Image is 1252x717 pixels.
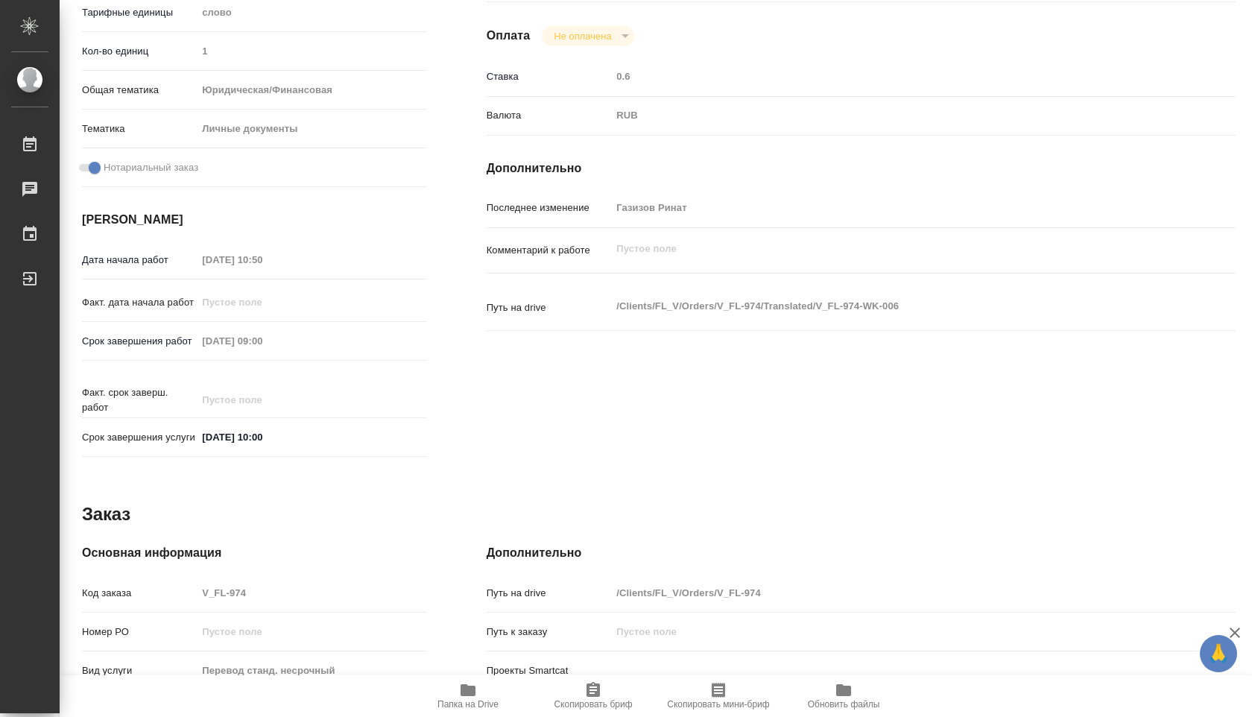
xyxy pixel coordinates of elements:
[611,66,1173,87] input: Пустое поле
[611,103,1173,128] div: RUB
[487,625,612,639] p: Путь к заказу
[487,544,1236,562] h4: Дополнительно
[82,5,197,20] p: Тарифные единицы
[437,699,499,710] span: Папка на Drive
[197,621,426,642] input: Пустое поле
[487,243,612,258] p: Комментарий к работе
[82,121,197,136] p: Тематика
[197,582,426,604] input: Пустое поле
[82,253,197,268] p: Дата начала работ
[487,663,612,678] p: Проекты Smartcat
[611,621,1173,642] input: Пустое поле
[82,544,427,562] h4: Основная информация
[549,30,616,42] button: Не оплачена
[197,78,426,103] div: Юридическая/Финансовая
[197,40,426,62] input: Пустое поле
[82,334,197,349] p: Срок завершения работ
[667,699,769,710] span: Скопировать мини-бриф
[781,675,906,717] button: Обновить файлы
[82,502,130,526] h2: Заказ
[82,83,197,98] p: Общая тематика
[82,44,197,59] p: Кол-во единиц
[82,430,197,445] p: Срок завершения услуги
[611,294,1173,319] textarea: /Clients/FL_V/Orders/V_FL-974/Translated/V_FL-974-WK-006
[82,211,427,229] h4: [PERSON_NAME]
[487,108,612,123] p: Валюта
[542,26,633,46] div: Не оплачена
[487,586,612,601] p: Путь на drive
[1200,635,1237,672] button: 🙏
[197,426,327,448] input: ✎ Введи что-нибудь
[197,291,327,313] input: Пустое поле
[82,625,197,639] p: Номер РО
[197,660,426,681] input: Пустое поле
[197,330,327,352] input: Пустое поле
[487,200,612,215] p: Последнее изменение
[487,27,531,45] h4: Оплата
[82,586,197,601] p: Код заказа
[104,160,198,175] span: Нотариальный заказ
[487,69,612,84] p: Ставка
[531,675,656,717] button: Скопировать бриф
[82,663,197,678] p: Вид услуги
[487,159,1236,177] h4: Дополнительно
[487,300,612,315] p: Путь на drive
[656,675,781,717] button: Скопировать мини-бриф
[611,582,1173,604] input: Пустое поле
[197,249,327,271] input: Пустое поле
[1206,638,1231,669] span: 🙏
[808,699,880,710] span: Обновить файлы
[82,295,197,310] p: Факт. дата начала работ
[197,116,426,142] div: Личные документы
[197,389,327,411] input: Пустое поле
[554,699,632,710] span: Скопировать бриф
[405,675,531,717] button: Папка на Drive
[611,197,1173,218] input: Пустое поле
[82,385,197,415] p: Факт. срок заверш. работ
